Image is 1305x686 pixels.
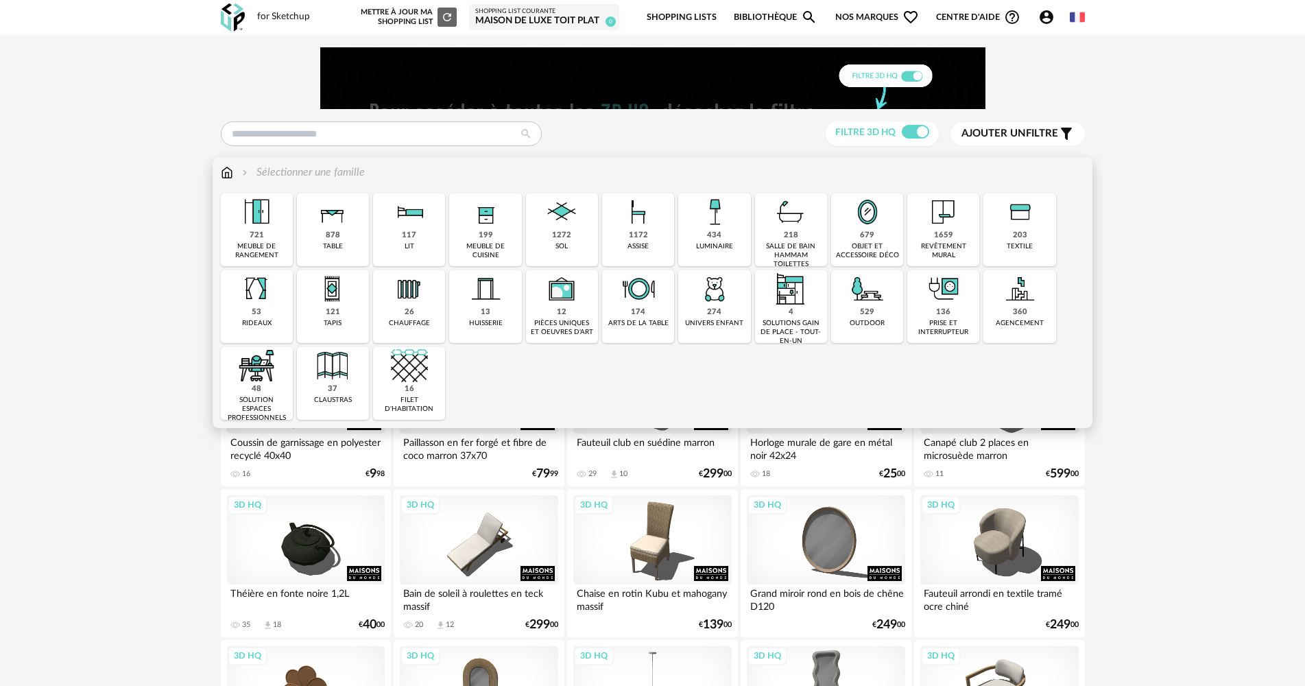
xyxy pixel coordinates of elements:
img: Rideaux.png [238,270,275,307]
div: luminaire [696,242,733,251]
span: Filtre 3D HQ [835,128,896,137]
span: Nos marques [835,1,919,34]
a: 3D HQ Chaise en rotin Kubu et mahogany massif €13900 [567,489,737,637]
div: meuble de rangement [225,242,289,260]
div: 35 [242,620,250,630]
div: € 00 [525,620,558,630]
div: claustras [314,396,352,405]
img: Assise.png [620,193,657,230]
div: 48 [252,384,261,394]
span: Account Circle icon [1038,9,1055,25]
span: Download icon [609,469,619,480]
div: 3D HQ [228,647,267,665]
a: 3D HQ Bain de soleil à roulettes en teck massif 20 Download icon 12 €29900 [394,489,564,637]
div: Sélectionner une famille [239,165,365,180]
div: Chaise en rotin Kubu et mahogany massif [573,584,731,612]
div: € 00 [699,469,732,479]
div: Mettre à jour ma Shopping List [358,8,457,27]
img: UniversEnfant.png [696,270,733,307]
div: 3D HQ [921,647,961,665]
span: Ajouter un [961,128,1026,139]
div: solutions gain de place - tout-en-un [759,319,823,346]
div: Horloge murale de gare en métal noir 42x24 [747,434,905,461]
div: 4 [789,307,793,318]
img: OXP [221,3,245,32]
div: Théière en fonte noire 1,2L [227,584,385,612]
img: Miroir.png [849,193,886,230]
img: Rangement.png [467,193,504,230]
div: 3D HQ [574,647,614,665]
div: Paillasson en fer forgé et fibre de coco marron 37x70 [400,434,558,461]
div: lit [405,242,414,251]
div: 10 [619,469,627,479]
div: 3D HQ [747,647,787,665]
div: 721 [250,230,264,241]
div: € 98 [366,469,385,479]
img: svg+xml;base64,PHN2ZyB3aWR0aD0iMTYiIGhlaWdodD0iMTYiIHZpZXdCb3g9IjAgMCAxNiAxNiIgZmlsbD0ibm9uZSIgeG... [239,165,250,180]
div: 16 [242,469,250,479]
a: 3D HQ Fauteuil arrondi en textile tramé ocre chiné €24900 [914,489,1084,637]
div: 117 [402,230,416,241]
div: 13 [481,307,490,318]
div: 26 [405,307,414,318]
div: salle de bain hammam toilettes [759,242,823,269]
div: 3D HQ [574,496,614,514]
div: 199 [479,230,493,241]
div: 18 [762,469,770,479]
div: 1172 [629,230,648,241]
img: FILTRE%20HQ%20NEW_V1%20(4).gif [320,47,985,109]
span: 40 [363,620,376,630]
button: Ajouter unfiltre Filter icon [951,122,1085,145]
img: ArtTable.png [620,270,657,307]
div: Fauteuil arrondi en textile tramé ocre chiné [920,584,1078,612]
div: tapis [324,319,342,328]
span: Heart Outline icon [902,9,919,25]
span: Account Circle icon [1038,9,1061,25]
div: table [323,242,343,251]
span: Download icon [263,620,273,630]
img: Table.png [314,193,351,230]
div: meuble de cuisine [453,242,517,260]
span: Filter icon [1058,126,1075,142]
div: Coussin de garnissage en polyester recyclé 40x40 [227,434,385,461]
div: € 00 [699,620,732,630]
div: 679 [860,230,874,241]
div: rideaux [242,319,272,328]
div: Canapé club 2 places en microsuède marron [920,434,1078,461]
span: 249 [876,620,897,630]
div: solution espaces professionnels [225,396,289,423]
img: UniqueOeuvre.png [543,270,580,307]
img: Textile.png [1001,193,1038,230]
span: Download icon [435,620,446,630]
div: 12 [557,307,566,318]
div: 3D HQ [400,496,440,514]
img: PriseInter.png [925,270,962,307]
img: Outdoor.png [849,270,886,307]
div: 136 [936,307,950,318]
div: huisserie [469,319,503,328]
div: € 00 [359,620,385,630]
span: 299 [703,469,723,479]
img: Agencement.png [1001,270,1038,307]
div: for Sketchup [257,11,310,23]
span: 299 [529,620,550,630]
a: BibliothèqueMagnify icon [734,1,817,34]
div: univers enfant [685,319,743,328]
div: 360 [1013,307,1027,318]
span: Centre d'aideHelp Circle Outline icon [936,9,1020,25]
img: filet.png [391,347,428,384]
div: Fauteuil club en suédine marron [573,434,731,461]
div: 20 [415,620,423,630]
div: revêtement mural [911,242,975,260]
div: 121 [326,307,340,318]
div: chauffage [389,319,430,328]
img: Salle%20de%20bain.png [772,193,809,230]
img: Cloison.png [314,347,351,384]
div: 3D HQ [228,496,267,514]
a: Shopping List courante maison de luxe toit plat 0 [475,8,613,27]
a: Shopping Lists [647,1,717,34]
div: Bain de soleil à roulettes en teck massif [400,584,558,612]
div: 29 [588,469,597,479]
div: Grand miroir rond en bois de chêne D120 [747,584,905,612]
img: svg+xml;base64,PHN2ZyB3aWR0aD0iMTYiIGhlaWdodD0iMTciIHZpZXdCb3g9IjAgMCAxNiAxNyIgZmlsbD0ibm9uZSIgeG... [221,165,233,180]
